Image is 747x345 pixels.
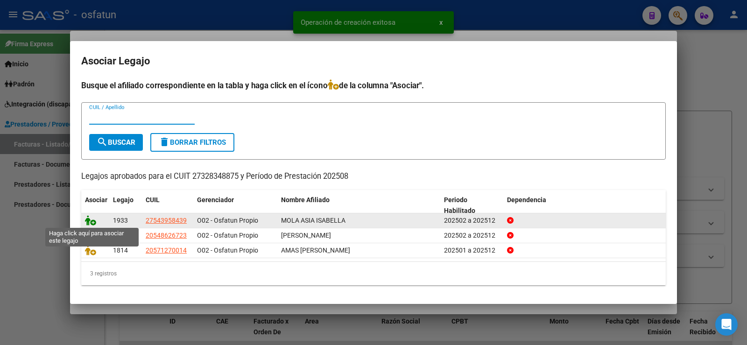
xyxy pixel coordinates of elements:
span: O02 - Osfatun Propio [197,232,258,239]
span: Nombre Afiliado [281,196,330,204]
span: 1933 [113,217,128,224]
span: 27543958439 [146,217,187,224]
span: Buscar [97,138,135,147]
span: 1922 [113,232,128,239]
span: CUIL [146,196,160,204]
div: 202502 a 202512 [444,230,500,241]
p: Legajos aprobados para el CUIT 27328348875 y Período de Prestación 202508 [81,171,666,183]
span: MOLA ASIA ISABELLA [281,217,345,224]
datatable-header-cell: CUIL [142,190,193,221]
datatable-header-cell: Dependencia [503,190,666,221]
h2: Asociar Legajo [81,52,666,70]
div: 202502 a 202512 [444,215,500,226]
datatable-header-cell: Legajo [109,190,142,221]
button: Borrar Filtros [150,133,234,152]
span: Dependencia [507,196,546,204]
h4: Busque el afiliado correspondiente en la tabla y haga click en el ícono de la columna "Asociar". [81,79,666,92]
span: Borrar Filtros [159,138,226,147]
span: Periodo Habilitado [444,196,475,214]
span: Legajo [113,196,134,204]
span: AMAS JOAQUIN SANTIAGO [281,246,350,254]
datatable-header-cell: Gerenciador [193,190,277,221]
datatable-header-cell: Nombre Afiliado [277,190,440,221]
mat-icon: delete [159,136,170,148]
button: Buscar [89,134,143,151]
span: ALVAREZ ANTONIO MATEO [281,232,331,239]
span: 20548626723 [146,232,187,239]
mat-icon: search [97,136,108,148]
datatable-header-cell: Periodo Habilitado [440,190,503,221]
div: 202501 a 202512 [444,245,500,256]
span: O02 - Osfatun Propio [197,217,258,224]
span: O02 - Osfatun Propio [197,246,258,254]
datatable-header-cell: Asociar [81,190,109,221]
div: 3 registros [81,262,666,285]
span: 20571270014 [146,246,187,254]
span: Gerenciador [197,196,234,204]
div: Open Intercom Messenger [715,313,738,336]
span: Asociar [85,196,107,204]
span: 1814 [113,246,128,254]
